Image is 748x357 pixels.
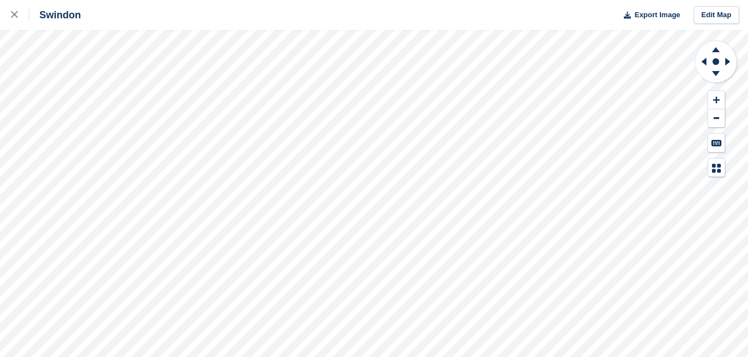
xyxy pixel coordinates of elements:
button: Zoom In [708,91,725,109]
span: Export Image [634,9,680,21]
button: Keyboard Shortcuts [708,134,725,152]
div: Swindon [29,8,81,22]
button: Zoom Out [708,109,725,128]
a: Edit Map [694,6,739,24]
button: Map Legend [708,159,725,177]
button: Export Image [617,6,680,24]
